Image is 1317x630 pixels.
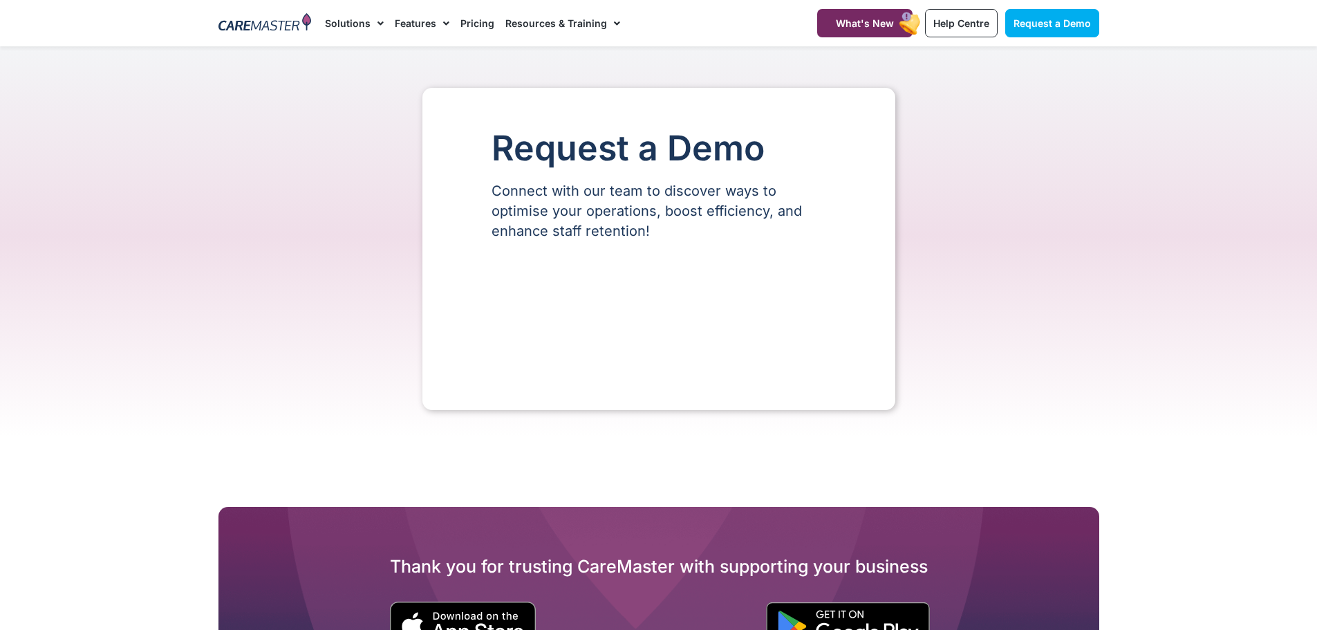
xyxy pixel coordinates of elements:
[817,9,913,37] a: What's New
[218,555,1099,577] h2: Thank you for trusting CareMaster with supporting your business
[492,181,826,241] p: Connect with our team to discover ways to optimise your operations, boost efficiency, and enhance...
[1005,9,1099,37] a: Request a Demo
[925,9,998,37] a: Help Centre
[492,129,826,167] h1: Request a Demo
[218,13,312,34] img: CareMaster Logo
[1014,17,1091,29] span: Request a Demo
[492,265,826,369] iframe: Form 0
[836,17,894,29] span: What's New
[933,17,989,29] span: Help Centre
